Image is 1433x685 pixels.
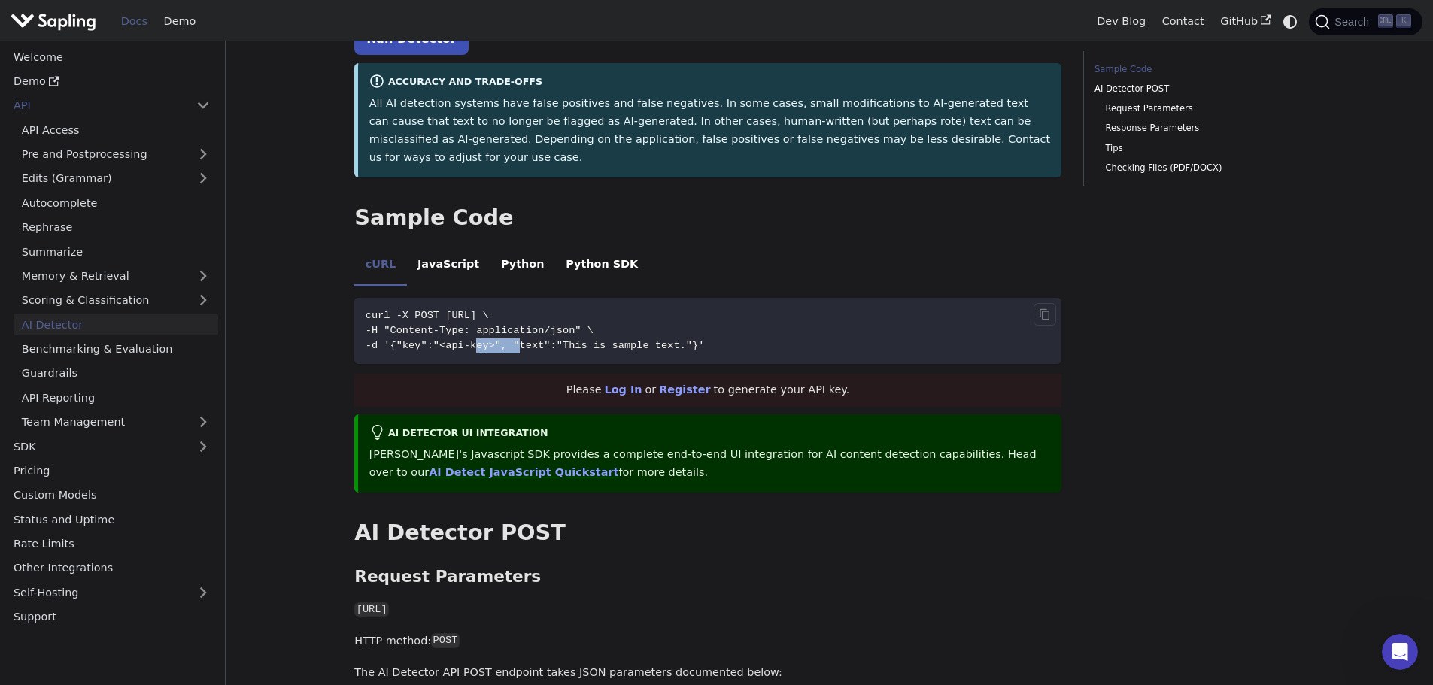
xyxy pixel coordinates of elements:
[5,46,218,68] a: Welcome
[429,466,618,478] a: AI Detect JavaScript Quickstart
[5,484,218,506] a: Custom Models
[5,581,218,603] a: Self-Hosting
[5,435,188,457] a: SDK
[369,446,1051,482] p: [PERSON_NAME]'s Javascript SDK provides a complete end-to-end UI integration for AI content detec...
[369,74,1051,92] div: Accuracy and Trade-offs
[1396,14,1411,28] kbd: K
[354,520,1061,547] h2: AI Detector POST
[369,95,1051,166] p: All AI detection systems have false positives and false negatives. In some cases, small modificat...
[366,340,705,351] span: -d '{"key":"<api-key>", "text":"This is sample text."}'
[354,632,1061,650] p: HTTP method:
[5,460,218,482] a: Pricing
[14,144,218,165] a: Pre and Postprocessing
[1034,303,1056,326] button: Copy code to clipboard
[14,338,218,360] a: Benchmarking & Evaluation
[188,435,218,457] button: Expand sidebar category 'SDK'
[1280,11,1301,32] button: Switch between dark and light mode (currently system mode)
[354,374,1061,407] div: Please or to generate your API key.
[1309,8,1422,35] button: Search (Ctrl+K)
[354,567,1061,587] h3: Request Parameters
[14,411,218,433] a: Team Management
[14,314,218,335] a: AI Detector
[14,241,218,262] a: Summarize
[14,362,218,384] a: Guardrails
[1330,16,1378,28] span: Search
[366,310,489,321] span: curl -X POST [URL] \
[188,95,218,117] button: Collapse sidebar category 'API'
[1088,10,1153,33] a: Dev Blog
[14,168,218,189] a: Edits (Grammar)
[354,245,406,287] li: cURL
[11,11,102,32] a: Sapling.ai
[1105,141,1293,156] a: Tips
[659,383,710,396] a: Register
[555,245,649,287] li: Python SDK
[113,10,156,33] a: Docs
[14,217,218,238] a: Rephrase
[1382,634,1418,670] iframe: Intercom live chat
[490,245,555,287] li: Python
[14,289,218,311] a: Scoring & Classification
[354,205,1061,232] h2: Sample Code
[1094,62,1298,77] a: Sample Code
[156,10,204,33] a: Demo
[1094,82,1298,96] a: AI Detector POST
[14,265,218,287] a: Memory & Retrieval
[1105,161,1293,175] a: Checking Files (PDF/DOCX)
[5,95,188,117] a: API
[1212,10,1279,33] a: GitHub
[14,386,218,408] a: API Reporting
[14,119,218,141] a: API Access
[369,425,1051,443] div: AI Detector UI integration
[354,664,1061,682] p: The AI Detector API POST endpoint takes JSON parameters documented below:
[14,192,218,214] a: Autocomplete
[5,557,218,579] a: Other Integrations
[366,325,594,336] span: -H "Content-Type: application/json" \
[605,383,642,396] a: Log In
[5,508,218,530] a: Status and Uptime
[5,533,218,555] a: Rate Limits
[431,633,460,648] code: POST
[1105,102,1293,116] a: Request Parameters
[5,71,218,92] a: Demo
[11,11,96,32] img: Sapling.ai
[1105,121,1293,135] a: Response Parameters
[5,606,218,628] a: Support
[354,602,389,617] code: [URL]
[407,245,490,287] li: JavaScript
[1154,10,1213,33] a: Contact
